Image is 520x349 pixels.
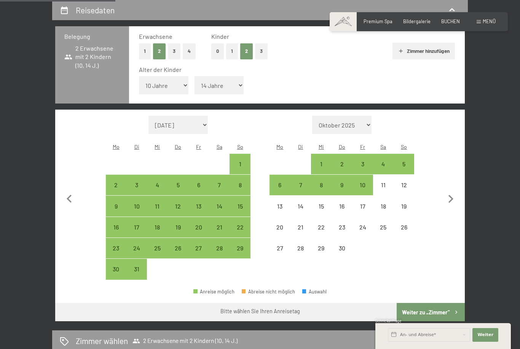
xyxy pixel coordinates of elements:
[127,245,146,264] div: 24
[394,182,413,201] div: 12
[188,238,209,258] div: Anreise möglich
[147,196,167,216] div: Anreise möglich
[441,18,460,24] a: BUCHEN
[230,196,250,216] div: Anreise möglich
[126,196,147,216] div: Anreise möglich
[332,238,352,258] div: Anreise nicht möglich
[188,196,209,216] div: Anreise möglich
[107,224,126,243] div: 16
[270,175,290,195] div: Anreise möglich
[443,116,459,280] button: Nächster Monat
[106,196,126,216] div: Mon Mar 09 2026
[106,175,126,195] div: Anreise möglich
[352,175,373,195] div: Anreise möglich
[148,224,167,243] div: 18
[270,238,290,258] div: Mon Apr 27 2026
[106,259,126,279] div: Mon Mar 30 2026
[373,175,394,195] div: Sat Apr 11 2026
[311,175,332,195] div: Anreise möglich
[332,245,351,264] div: 30
[353,224,372,243] div: 24
[298,143,303,150] abbr: Dienstag
[290,175,311,195] div: Anreise möglich
[352,154,373,174] div: Anreise möglich
[209,217,230,237] div: Sat Mar 21 2026
[374,203,393,222] div: 18
[209,196,230,216] div: Sat Mar 14 2026
[210,203,229,222] div: 14
[127,266,146,285] div: 31
[168,238,188,258] div: Thu Mar 26 2026
[209,238,230,258] div: Sat Mar 28 2026
[394,224,413,243] div: 26
[188,196,209,216] div: Fri Mar 13 2026
[169,203,188,222] div: 12
[392,43,455,59] button: Zimmer hinzufügen
[290,217,311,237] div: Tue Apr 21 2026
[290,238,311,258] div: Tue Apr 28 2026
[147,175,167,195] div: Wed Mar 04 2026
[352,217,373,237] div: Anreise nicht möglich
[148,245,167,264] div: 25
[364,18,392,24] a: Premium Spa
[230,175,250,195] div: Sun Mar 08 2026
[126,259,147,279] div: Tue Mar 31 2026
[126,217,147,237] div: Anreise möglich
[220,308,300,315] div: Bitte wählen Sie Ihren Anreisetag
[155,143,160,150] abbr: Mittwoch
[373,175,394,195] div: Anreise nicht möglich
[394,203,413,222] div: 19
[107,182,126,201] div: 2
[210,182,229,201] div: 7
[168,175,188,195] div: Anreise möglich
[291,203,310,222] div: 14
[183,43,196,59] button: 4
[477,332,493,338] span: Weiter
[193,289,234,294] div: Anreise möglich
[126,175,147,195] div: Anreise möglich
[168,196,188,216] div: Thu Mar 12 2026
[394,175,414,195] div: Sun Apr 12 2026
[375,319,402,323] span: Schnellanfrage
[403,18,431,24] a: Bildergalerie
[270,196,290,216] div: Mon Apr 13 2026
[126,238,147,258] div: Anreise möglich
[168,196,188,216] div: Anreise möglich
[127,203,146,222] div: 10
[311,238,332,258] div: Anreise nicht möglich
[312,224,331,243] div: 22
[147,196,167,216] div: Wed Mar 11 2026
[352,175,373,195] div: Fri Apr 10 2026
[230,238,250,258] div: Sun Mar 29 2026
[230,161,249,180] div: 1
[209,175,230,195] div: Sat Mar 07 2026
[255,43,268,59] button: 3
[189,182,208,201] div: 6
[211,43,224,59] button: 0
[394,196,414,216] div: Anreise nicht möglich
[394,161,413,180] div: 5
[210,245,229,264] div: 28
[76,5,115,15] h2: Reisedaten
[332,154,352,174] div: Thu Apr 02 2026
[270,217,290,237] div: Mon Apr 20 2026
[209,217,230,237] div: Anreise möglich
[168,43,180,59] button: 3
[397,303,465,321] button: Weiter zu „Zimmer“
[311,238,332,258] div: Wed Apr 29 2026
[209,175,230,195] div: Anreise möglich
[242,289,295,294] div: Abreise nicht möglich
[230,217,250,237] div: Sun Mar 22 2026
[312,203,331,222] div: 15
[126,217,147,237] div: Tue Mar 17 2026
[230,224,249,243] div: 22
[196,143,201,150] abbr: Freitag
[270,175,290,195] div: Mon Apr 06 2026
[107,266,126,285] div: 30
[188,217,209,237] div: Anreise möglich
[332,238,352,258] div: Thu Apr 30 2026
[211,33,229,40] span: Kinder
